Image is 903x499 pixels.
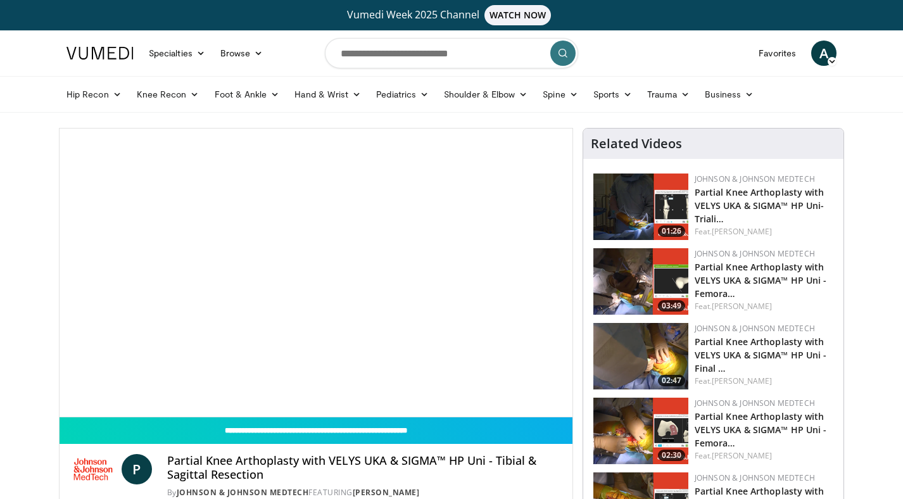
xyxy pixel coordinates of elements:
[167,487,562,498] div: By FEATURING
[436,82,535,107] a: Shoulder & Elbow
[593,174,688,240] a: 01:26
[60,129,572,417] video-js: Video Player
[593,248,688,315] a: 03:49
[591,136,682,151] h4: Related Videos
[68,5,835,25] a: Vumedi Week 2025 ChannelWATCH NOW
[70,454,117,484] img: Johnson & Johnson MedTech
[695,410,827,449] a: Partial Knee Arthoplasty with VELYS UKA & SIGMA™ HP Uni - Femora…
[586,82,640,107] a: Sports
[353,487,420,498] a: [PERSON_NAME]
[695,336,827,374] a: Partial Knee Arthoplasty with VELYS UKA & SIGMA™ HP Uni - Final …
[695,174,815,184] a: Johnson & Johnson MedTech
[59,82,129,107] a: Hip Recon
[658,225,685,237] span: 01:26
[66,47,134,60] img: VuMedi Logo
[695,186,824,225] a: Partial Knee Arthoplasty with VELYS UKA & SIGMA™ HP Uni- Triali…
[129,82,207,107] a: Knee Recon
[593,248,688,315] img: 13513cbe-2183-4149-ad2a-2a4ce2ec625a.png.150x105_q85_crop-smart_upscale.png
[593,174,688,240] img: 54517014-b7e0-49d7-8366-be4d35b6cc59.png.150x105_q85_crop-smart_upscale.png
[695,376,833,387] div: Feat.
[593,398,688,464] a: 02:30
[141,41,213,66] a: Specialties
[640,82,697,107] a: Trauma
[167,454,562,481] h4: Partial Knee Arthoplasty with VELYS UKA & SIGMA™ HP Uni - Tibial & Sagittal Resection
[695,398,815,408] a: Johnson & Johnson MedTech
[207,82,287,107] a: Foot & Ankle
[535,82,585,107] a: Spine
[697,82,762,107] a: Business
[695,472,815,483] a: Johnson & Johnson MedTech
[695,450,833,462] div: Feat.
[751,41,804,66] a: Favorites
[593,323,688,389] a: 02:47
[287,82,369,107] a: Hand & Wrist
[658,300,685,312] span: 03:49
[712,376,772,386] a: [PERSON_NAME]
[484,5,552,25] span: WATCH NOW
[213,41,271,66] a: Browse
[593,398,688,464] img: 27e23ca4-618a-4dda-a54e-349283c0b62a.png.150x105_q85_crop-smart_upscale.png
[712,226,772,237] a: [PERSON_NAME]
[325,38,578,68] input: Search topics, interventions
[658,450,685,461] span: 02:30
[695,323,815,334] a: Johnson & Johnson MedTech
[712,450,772,461] a: [PERSON_NAME]
[695,248,815,259] a: Johnson & Johnson MedTech
[695,301,833,312] div: Feat.
[695,261,827,300] a: Partial Knee Arthoplasty with VELYS UKA & SIGMA™ HP Uni - Femora…
[177,487,309,498] a: Johnson & Johnson MedTech
[811,41,837,66] a: A
[658,375,685,386] span: 02:47
[593,323,688,389] img: 2dac1888-fcb6-4628-a152-be974a3fbb82.png.150x105_q85_crop-smart_upscale.png
[122,454,152,484] a: P
[695,226,833,237] div: Feat.
[369,82,436,107] a: Pediatrics
[712,301,772,312] a: [PERSON_NAME]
